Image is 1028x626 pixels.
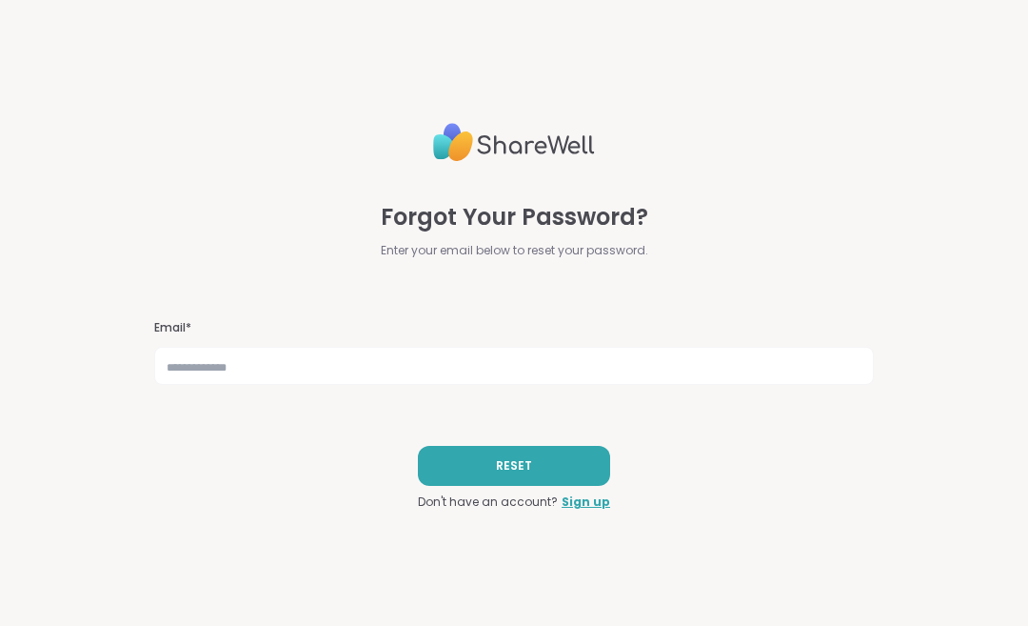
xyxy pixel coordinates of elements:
[381,200,648,234] span: Forgot Your Password?
[381,242,648,259] span: Enter your email below to reset your password.
[418,494,558,511] span: Don't have an account?
[496,457,532,475] span: RESET
[154,320,874,336] h3: Email*
[418,446,610,486] button: RESET
[562,494,610,511] a: Sign up
[433,115,595,170] img: ShareWell Logo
